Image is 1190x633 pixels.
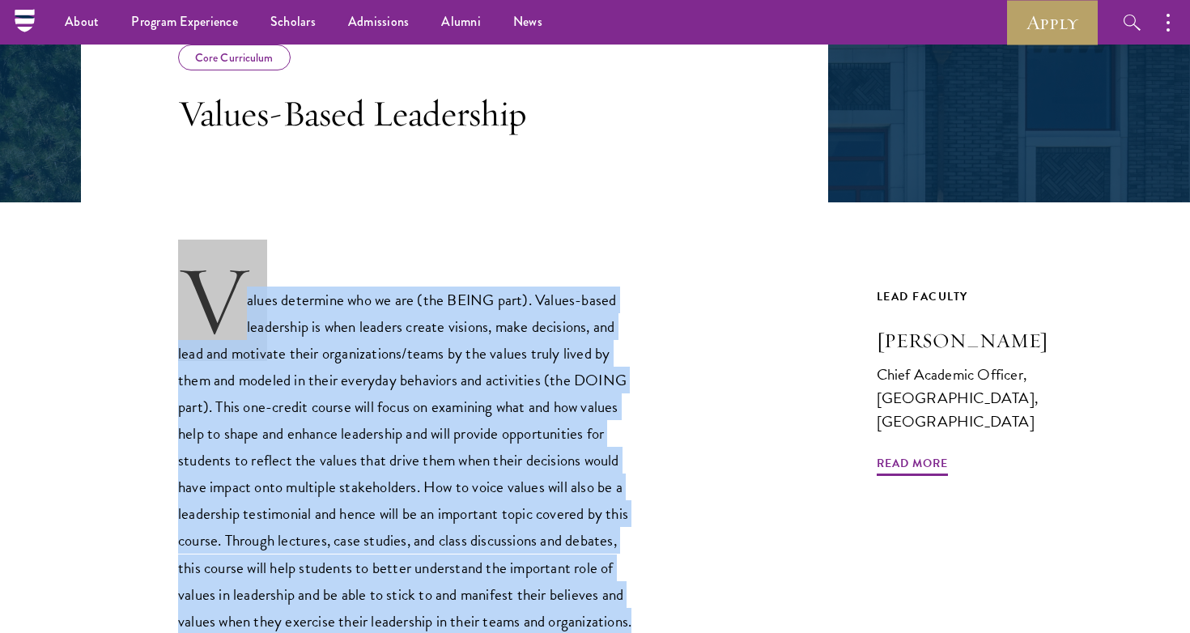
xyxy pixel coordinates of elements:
[178,91,640,136] h3: Values-Based Leadership
[877,453,948,478] span: Read More
[877,363,1110,433] div: Chief Academic Officer, [GEOGRAPHIC_DATA], [GEOGRAPHIC_DATA]
[877,287,1110,464] a: Lead Faculty [PERSON_NAME] Chief Academic Officer, [GEOGRAPHIC_DATA], [GEOGRAPHIC_DATA] Read More
[178,45,291,70] div: Core Curriculum
[877,327,1110,355] h3: [PERSON_NAME]
[877,287,1110,307] div: Lead Faculty
[178,288,631,633] span: Values determine who we are (the BEING part). Values-based leadership is when leaders create visi...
